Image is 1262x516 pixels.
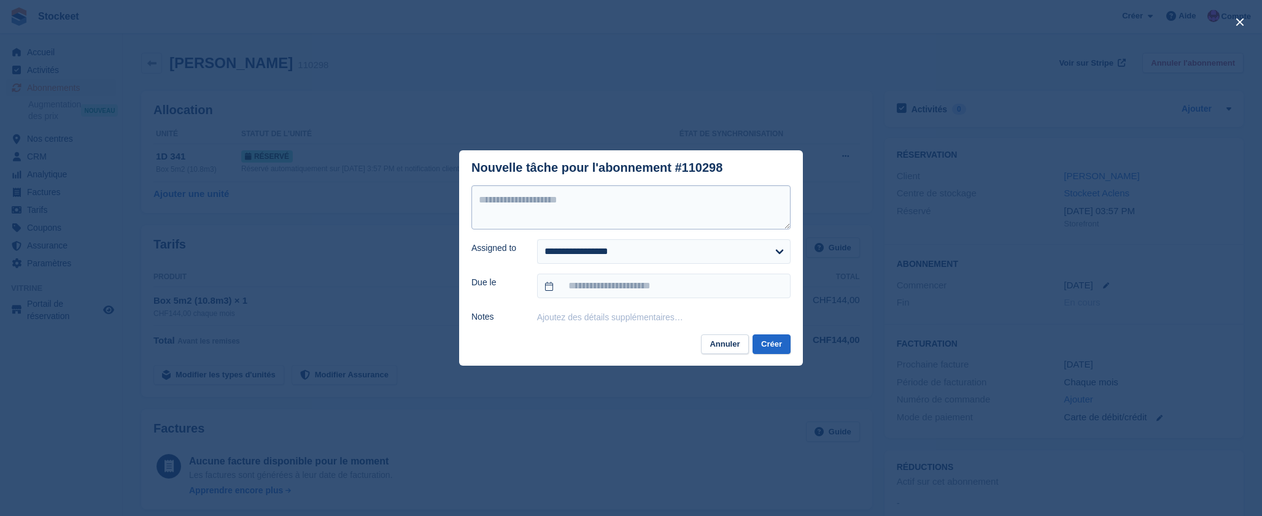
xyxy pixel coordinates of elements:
[701,334,748,355] button: Annuler
[1230,12,1250,32] button: close
[537,312,683,322] button: Ajoutez des détails supplémentaires…
[471,310,522,323] label: Notes
[471,161,722,175] div: Nouvelle tâche pour l'abonnement #110298
[471,242,522,255] label: Assigned to
[471,276,522,289] label: Due le
[753,334,791,355] button: Créer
